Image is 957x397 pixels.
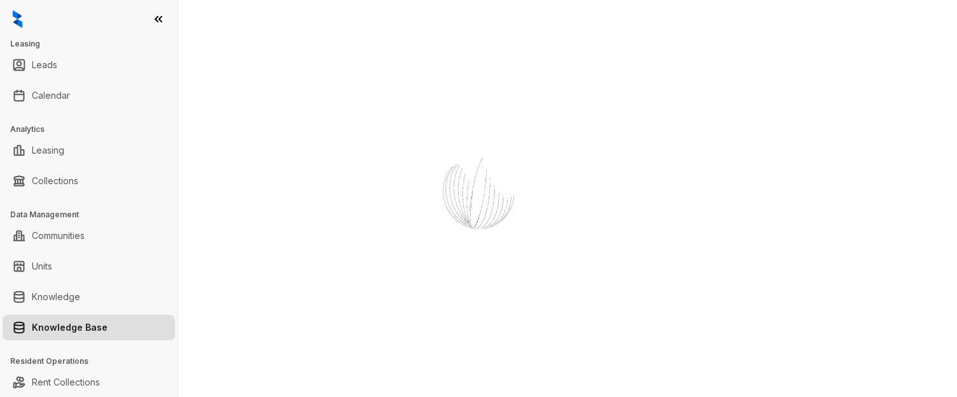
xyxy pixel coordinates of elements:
li: Communities [3,223,175,249]
li: Rent Collections [3,370,175,395]
li: Calendar [3,83,175,108]
a: Collections [32,168,78,194]
h3: Leasing [10,38,178,50]
li: Leads [3,52,175,78]
h3: Analytics [10,124,178,135]
div: Loading... [456,256,501,269]
a: Rent Collections [32,370,100,395]
a: Calendar [32,83,70,108]
h3: Resident Operations [10,356,178,367]
h3: Data Management [10,209,178,220]
a: Leasing [32,138,64,163]
li: Knowledge Base [3,315,175,340]
a: Knowledge [32,284,80,310]
li: Units [3,254,175,279]
li: Leasing [3,138,175,163]
img: Loader [415,129,542,256]
li: Knowledge [3,284,175,310]
a: Units [32,254,52,279]
a: Leads [32,52,57,78]
img: logo [13,10,22,28]
a: Knowledge Base [32,315,108,340]
li: Collections [3,168,175,194]
a: Communities [32,223,85,249]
